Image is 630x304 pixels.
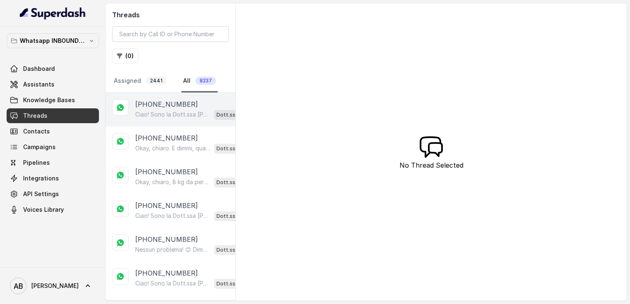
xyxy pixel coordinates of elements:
p: [PHONE_NUMBER] [135,99,198,109]
p: Dott.ssa [PERSON_NAME] AI [216,111,249,119]
p: No Thread Selected [400,160,463,170]
span: Dashboard [23,65,55,73]
p: Ciao! Sono la Dott.ssa [PERSON_NAME] del Metodo F.E.S.P.A., piacere di conoscerti! Certo, ti spie... [135,212,211,220]
p: Okay, chiaro, 8 kg da perdere. Dimmi, hai già provato qualcosa in passato per perdere questi 8 kg? [135,178,211,186]
p: Ciao! Sono la Dott.ssa [PERSON_NAME] del Metodo F.E.S.P.A., piacere di conoscerti! Certo, ti spie... [135,279,211,288]
p: Ciao! Sono la Dott.ssa [PERSON_NAME] del Metodo F.E.S.P.A., piacere di conoscerti! Certo, ti spie... [135,110,211,119]
input: Search by Call ID or Phone Number [112,26,229,42]
span: [PERSON_NAME] [31,282,79,290]
button: (0) [112,49,139,63]
p: [PHONE_NUMBER] [135,234,198,244]
p: Dott.ssa [PERSON_NAME] AI [216,178,249,187]
a: [PERSON_NAME] [7,274,99,297]
span: 2441 [146,77,167,85]
nav: Tabs [112,70,229,92]
p: Dott.ssa [PERSON_NAME] AI [216,145,249,153]
button: Whatsapp INBOUND Workspace [7,33,99,48]
p: [PHONE_NUMBER] [135,201,198,210]
span: Contacts [23,127,50,136]
span: Integrations [23,174,59,182]
p: [PHONE_NUMBER] [135,268,198,278]
h2: Threads [112,10,229,20]
a: Knowledge Bases [7,93,99,108]
img: light.svg [20,7,86,20]
p: Dott.ssa [PERSON_NAME] AI [216,280,249,288]
p: Nessun problema! 😊 Dimmi, quanti kg vorresti perdere o qual è il tuo obiettivo con il Metodo FESPA? [135,246,211,254]
span: Voices Library [23,206,64,214]
text: AB [14,282,23,290]
a: Campaigns [7,140,99,154]
p: [PHONE_NUMBER] [135,167,198,177]
span: 8237 [195,77,216,85]
a: Voices Library [7,202,99,217]
a: API Settings [7,187,99,201]
a: Dashboard [7,61,99,76]
a: Integrations [7,171,99,186]
a: Pipelines [7,155,99,170]
span: Knowledge Bases [23,96,75,104]
p: Dott.ssa [PERSON_NAME] AI [216,212,249,220]
p: Dott.ssa [PERSON_NAME] AI [216,246,249,254]
a: Assistants [7,77,99,92]
span: Pipelines [23,159,50,167]
a: Contacts [7,124,99,139]
span: Threads [23,112,47,120]
span: Campaigns [23,143,56,151]
span: API Settings [23,190,59,198]
p: Whatsapp INBOUND Workspace [20,36,86,46]
a: All8237 [181,70,218,92]
a: Assigned2441 [112,70,168,92]
a: Threads [7,108,99,123]
span: Assistants [23,80,54,89]
p: Okay, chiaro. E dimmi, quanti kg vorresti perdere o qual è il tuo obiettivo con il Metodo FESPA? [135,144,211,152]
p: [PHONE_NUMBER] [135,133,198,143]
